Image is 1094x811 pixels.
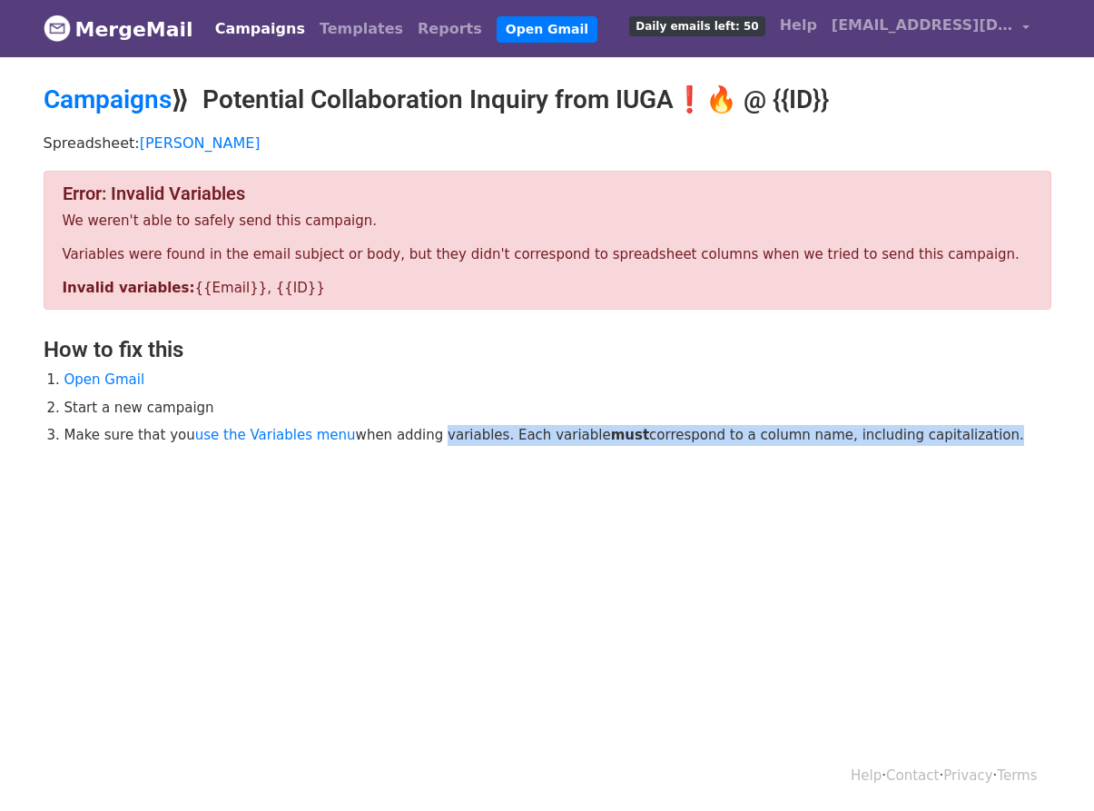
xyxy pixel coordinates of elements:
[63,183,1032,204] h4: Error: Invalid Variables
[1003,724,1094,811] div: 聊天小组件
[1003,724,1094,811] iframe: Chat Widget
[773,7,824,44] a: Help
[195,427,356,443] a: use the Variables menu
[63,280,195,296] strong: Invalid variables:
[832,15,1013,36] span: [EMAIL_ADDRESS][DOMAIN_NAME]
[64,398,1051,419] li: Start a new campaign
[44,134,1051,153] p: Spreadsheet:
[63,279,1032,298] p: {{Email}}, {{ID}}
[629,16,764,36] span: Daily emails left: 50
[44,10,193,48] a: MergeMail
[64,371,145,388] a: Open Gmail
[943,767,992,784] a: Privacy
[44,84,1051,115] h2: ⟫ Potential Collaboration Inquiry from IUGA❗🔥 @ {{ID}}
[208,11,312,47] a: Campaigns
[611,427,649,443] strong: must
[140,134,261,152] a: [PERSON_NAME]
[997,767,1037,784] a: Terms
[44,84,172,114] a: Campaigns
[44,337,1051,363] h3: How to fix this
[851,767,882,784] a: Help
[63,245,1032,264] p: Variables were found in the email subject or body, but they didn't correspond to spreadsheet colu...
[312,11,410,47] a: Templates
[886,767,939,784] a: Contact
[63,212,1032,231] p: We weren't able to safely send this campaign.
[622,7,772,44] a: Daily emails left: 50
[44,15,71,42] img: MergeMail logo
[824,7,1037,50] a: [EMAIL_ADDRESS][DOMAIN_NAME]
[410,11,489,47] a: Reports
[64,425,1051,446] li: Make sure that you when adding variables. Each variable correspond to a column name, including ca...
[497,16,597,43] a: Open Gmail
